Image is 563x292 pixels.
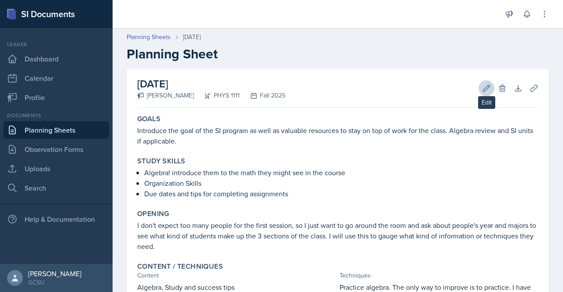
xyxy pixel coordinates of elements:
[137,209,169,218] label: Opening
[4,89,109,106] a: Profile
[127,46,549,62] h2: Planning Sheet
[4,179,109,197] a: Search
[28,269,81,278] div: [PERSON_NAME]
[137,157,186,166] label: Study Skills
[340,271,538,280] div: Techniques
[183,32,201,42] div: [DATE]
[137,76,285,92] h2: [DATE]
[137,125,538,146] p: Introduce the goal of the SI program as well as valuable resources to stay on top of work for the...
[144,188,538,199] p: Due dates and tips for completing assignments
[127,32,171,42] a: Planning Sheets
[194,91,240,100] div: PHYS 1111
[137,271,336,280] div: Content
[144,178,538,188] p: Organization Skills
[4,112,109,119] div: Documents
[137,220,538,252] p: I don't expect too many people for the first session, so I just want to go around the room and as...
[4,50,109,68] a: Dashboard
[144,167,538,178] p: Algebra! introduce them to the math they might see in the course
[240,91,285,100] div: Fall 2025
[4,121,109,139] a: Planning Sheets
[4,69,109,87] a: Calendar
[28,278,81,287] div: GCSU
[4,141,109,158] a: Observation Forms
[137,91,194,100] div: [PERSON_NAME]
[4,160,109,177] a: Uploads
[137,262,223,271] label: Content / Techniques
[4,210,109,228] div: Help & Documentation
[4,40,109,48] div: Leader
[479,80,494,96] button: Edit
[137,115,161,123] label: Goals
